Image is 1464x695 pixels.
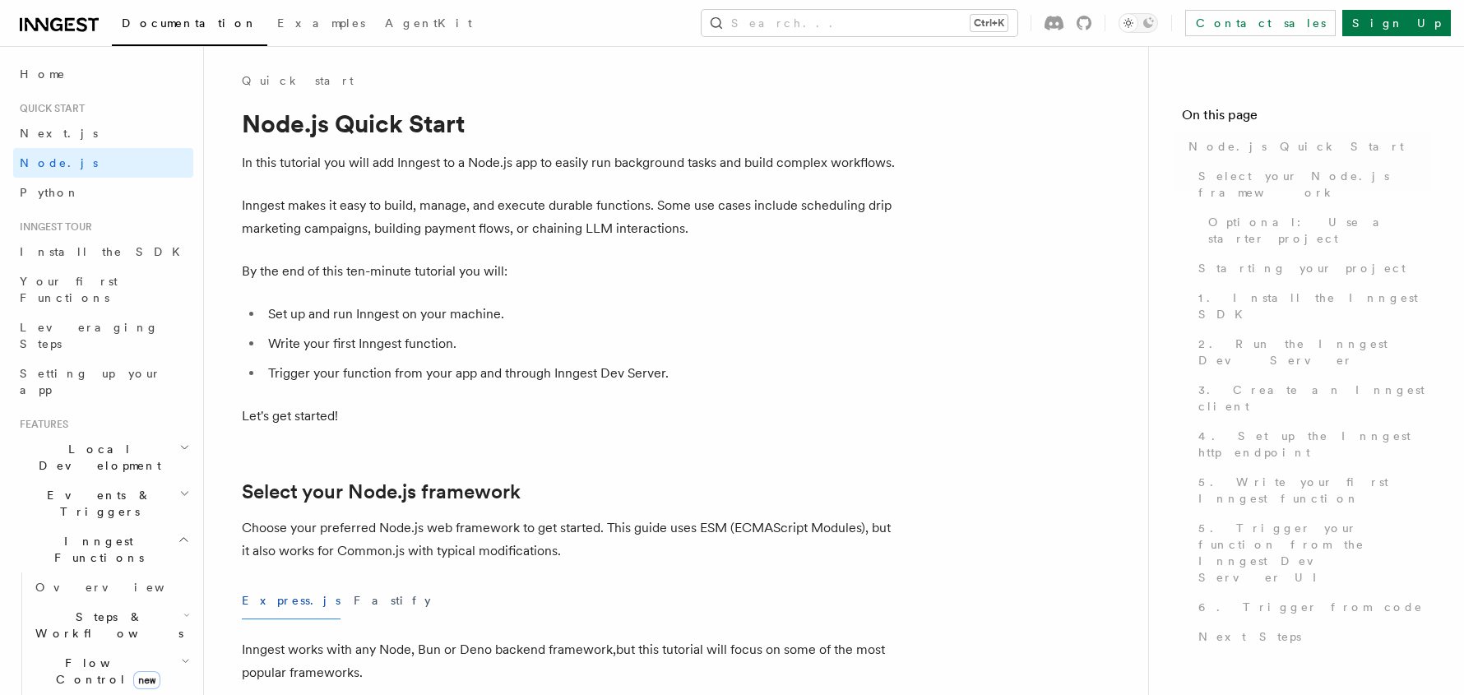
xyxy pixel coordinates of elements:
span: 5. Write your first Inngest function [1198,474,1431,507]
span: Overview [35,581,205,594]
p: Let's get started! [242,405,900,428]
button: Flow Controlnew [29,648,193,694]
a: Setting up your app [13,359,193,405]
a: Documentation [112,5,267,46]
a: Home [13,59,193,89]
button: Fastify [354,582,431,619]
button: Toggle dark mode [1119,13,1158,33]
a: 1. Install the Inngest SDK [1192,283,1431,329]
span: Leveraging Steps [20,321,159,350]
p: Choose your preferred Node.js web framework to get started. This guide uses ESM (ECMAScript Modul... [242,517,900,563]
p: Inngest works with any Node, Bun or Deno backend framework,but this tutorial will focus on some o... [242,638,900,684]
h1: Node.js Quick Start [242,109,900,138]
a: Leveraging Steps [13,313,193,359]
a: 2. Run the Inngest Dev Server [1192,329,1431,375]
span: AgentKit [385,16,472,30]
span: Next Steps [1198,628,1301,645]
span: Steps & Workflows [29,609,183,642]
a: Starting your project [1192,253,1431,283]
span: Inngest tour [13,220,92,234]
a: Optional: Use a starter project [1202,207,1431,253]
p: In this tutorial you will add Inngest to a Node.js app to easily run background tasks and build c... [242,151,900,174]
span: 6. Trigger from code [1198,599,1423,615]
a: Node.js Quick Start [1182,132,1431,161]
span: Optional: Use a starter project [1208,214,1431,247]
button: Events & Triggers [13,480,193,526]
h4: On this page [1182,105,1431,132]
span: Flow Control [29,655,181,688]
span: Local Development [13,441,179,474]
a: Sign Up [1342,10,1451,36]
a: Select your Node.js framework [242,480,521,503]
a: Examples [267,5,375,44]
a: AgentKit [375,5,482,44]
span: 2. Run the Inngest Dev Server [1198,336,1431,368]
span: Quick start [13,102,85,115]
span: Python [20,186,80,199]
span: Next.js [20,127,98,140]
a: Contact sales [1185,10,1336,36]
p: Inngest makes it easy to build, manage, and execute durable functions. Some use cases include sch... [242,194,900,240]
span: Starting your project [1198,260,1406,276]
span: Select your Node.js framework [1198,168,1431,201]
li: Trigger your function from your app and through Inngest Dev Server. [263,362,900,385]
span: Install the SDK [20,245,190,258]
a: Overview [29,572,193,602]
a: Next.js [13,118,193,148]
a: Next Steps [1192,622,1431,651]
span: Inngest Functions [13,533,178,566]
span: Node.js [20,156,98,169]
span: Setting up your app [20,367,161,396]
span: 3. Create an Inngest client [1198,382,1431,415]
a: 5. Trigger your function from the Inngest Dev Server UI [1192,513,1431,592]
button: Search...Ctrl+K [702,10,1017,36]
span: 4. Set up the Inngest http endpoint [1198,428,1431,461]
a: 4. Set up the Inngest http endpoint [1192,421,1431,467]
span: 5. Trigger your function from the Inngest Dev Server UI [1198,520,1431,586]
span: Home [20,66,66,82]
a: Node.js [13,148,193,178]
button: Express.js [242,582,341,619]
li: Set up and run Inngest on your machine. [263,303,900,326]
a: Select your Node.js framework [1192,161,1431,207]
button: Steps & Workflows [29,602,193,648]
span: Node.js Quick Start [1188,138,1404,155]
span: 1. Install the Inngest SDK [1198,290,1431,322]
kbd: Ctrl+K [971,15,1008,31]
p: By the end of this ten-minute tutorial you will: [242,260,900,283]
li: Write your first Inngest function. [263,332,900,355]
span: Documentation [122,16,257,30]
a: 5. Write your first Inngest function [1192,467,1431,513]
button: Local Development [13,434,193,480]
span: new [133,671,160,689]
a: Install the SDK [13,237,193,266]
a: Your first Functions [13,266,193,313]
span: Your first Functions [20,275,118,304]
button: Inngest Functions [13,526,193,572]
a: Quick start [242,72,354,89]
span: Features [13,418,68,431]
a: Python [13,178,193,207]
a: 6. Trigger from code [1192,592,1431,622]
span: Examples [277,16,365,30]
span: Events & Triggers [13,487,179,520]
a: 3. Create an Inngest client [1192,375,1431,421]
